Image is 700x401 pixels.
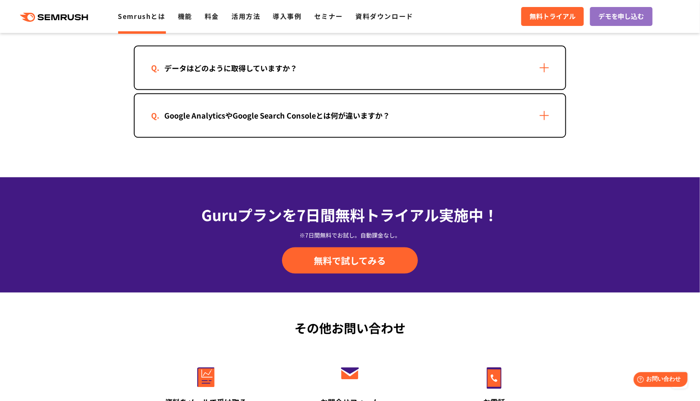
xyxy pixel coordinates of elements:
span: デモを申し込む [598,11,644,22]
a: 料金 [205,11,219,21]
a: 無料で試してみる [282,247,418,274]
a: 導入事例 [273,11,302,21]
div: Google AnalyticsやGoogle Search Consoleとは何が違いますか？ [151,110,403,122]
iframe: Help widget launcher [627,369,691,392]
span: 無料トライアル [530,11,576,22]
a: セミナー [314,11,343,21]
div: Guruプランを7日間 [134,204,566,226]
span: 無料トライアル実施中！ [336,204,499,226]
a: 活用方法 [231,11,260,21]
a: 無料トライアル [521,7,584,26]
div: その他お問い合わせ [134,319,566,338]
a: デモを申し込む [590,7,653,26]
div: ※7日間無料でお試し。自動課金なし。 [134,231,566,240]
span: 無料で試してみる [314,254,386,267]
a: Semrushとは [118,11,165,21]
div: データはどのように取得していますか？ [151,62,310,74]
a: 資料ダウンロード [355,11,413,21]
a: 機能 [178,11,192,21]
